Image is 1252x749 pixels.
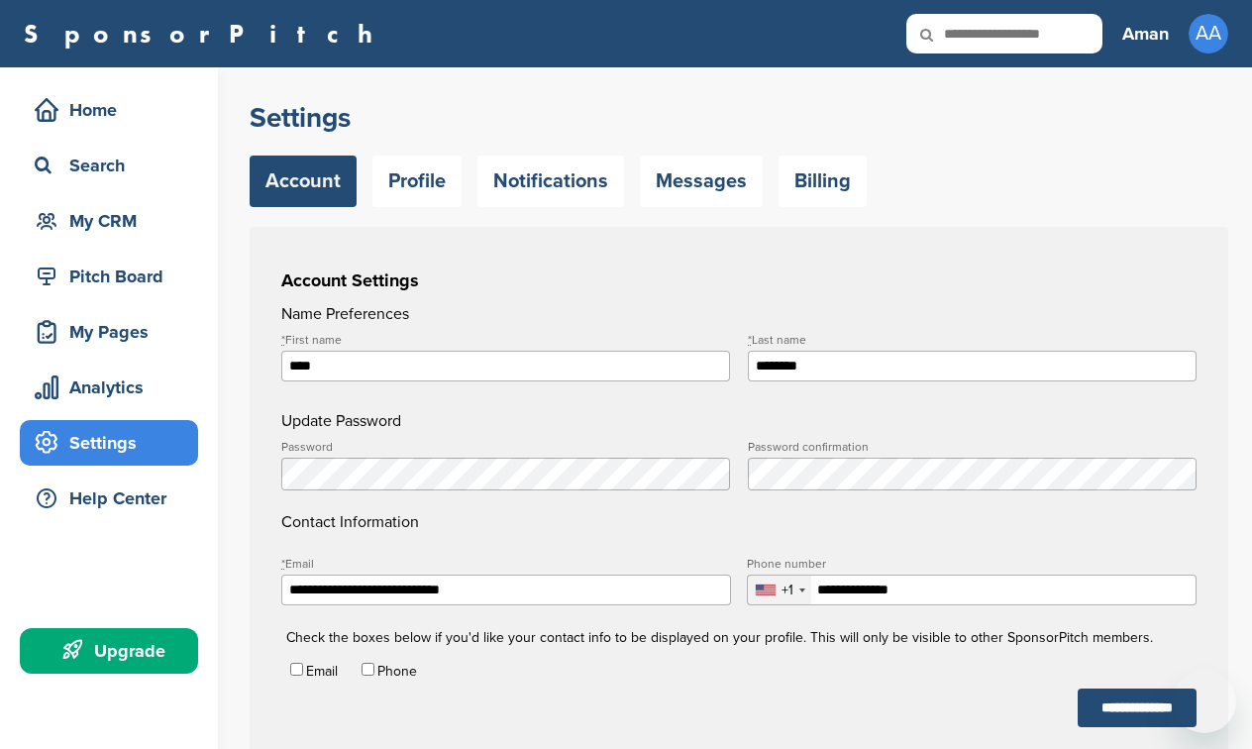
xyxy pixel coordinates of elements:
[20,309,198,355] a: My Pages
[281,267,1197,294] h3: Account Settings
[748,334,1197,346] label: Last name
[250,100,1228,136] h2: Settings
[477,156,624,207] a: Notifications
[20,365,198,410] a: Analytics
[1122,12,1169,55] a: Aman
[30,203,198,239] div: My CRM
[281,333,285,347] abbr: required
[30,314,198,350] div: My Pages
[20,198,198,244] a: My CRM
[748,333,752,347] abbr: required
[20,628,198,674] a: Upgrade
[281,441,1197,534] h4: Contact Information
[20,143,198,188] a: Search
[377,663,417,680] label: Phone
[782,584,793,597] div: +1
[24,21,385,47] a: SponsorPitch
[1122,20,1169,48] h3: Aman
[281,558,731,570] label: Email
[20,254,198,299] a: Pitch Board
[30,481,198,516] div: Help Center
[748,576,811,604] div: Selected country
[281,409,1197,433] h4: Update Password
[281,441,730,453] label: Password
[30,92,198,128] div: Home
[779,156,867,207] a: Billing
[1173,670,1236,733] iframe: Button to launch messaging window
[250,156,357,207] a: Account
[30,633,198,669] div: Upgrade
[281,557,285,571] abbr: required
[748,441,1197,453] label: Password confirmation
[281,302,1197,326] h4: Name Preferences
[747,558,1197,570] label: Phone number
[281,334,730,346] label: First name
[30,425,198,461] div: Settings
[1189,14,1228,53] span: AA
[640,156,763,207] a: Messages
[20,476,198,521] a: Help Center
[20,87,198,133] a: Home
[30,370,198,405] div: Analytics
[372,156,462,207] a: Profile
[30,148,198,183] div: Search
[306,663,338,680] label: Email
[30,259,198,294] div: Pitch Board
[20,420,198,466] a: Settings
